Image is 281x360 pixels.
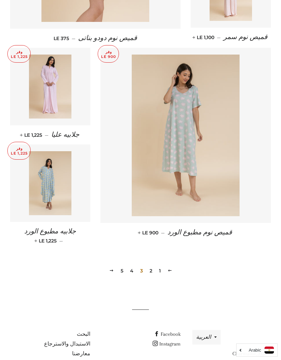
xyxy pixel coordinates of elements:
a: 1 [156,266,163,276]
span: LE 1,225 [21,132,42,138]
span: — [59,238,63,244]
span: LE 900 [139,230,158,236]
a: 2 [147,266,155,276]
a: قميص نوم مطبوع الورد — LE 900 [100,223,271,242]
a: 5 [118,266,126,276]
span: قميص نوم دودو بناتى [78,34,137,42]
span: قميص نوم سمر [223,33,268,41]
a: 4 [127,266,136,276]
p: وفر LE 1,225 [8,45,30,63]
span: جلابيه مطبوع الورد [24,228,76,235]
p: وفر LE 900 [98,45,119,63]
a: جلابيه مطبوع الورد — LE 1,225 [10,222,90,250]
a: Instagram [153,341,181,347]
button: العربية [192,330,221,345]
a: جلابيه عليا — LE 1,225 [10,125,90,144]
span: LE 1,225 [36,238,57,244]
a: معارضنا [72,351,90,357]
span: LE 1,100 [194,34,214,40]
span: — [45,132,49,138]
span: قميص نوم مطبوع الورد [167,229,232,236]
span: — [72,35,75,41]
a: Facebook [154,331,181,337]
a: قميص نوم دودو بناتى — LE 375 [10,29,181,48]
span: جلابيه عليا [51,131,79,138]
a: Arabic [240,347,274,354]
span: — [161,230,165,236]
a: قميص نوم سمر — LE 1,100 [191,28,271,47]
i: Arabic [249,348,261,352]
span: 3 [137,266,146,276]
a: الاستبدال والاسترجاع [44,341,90,347]
span: LE 375 [54,35,69,41]
a: البحث [77,331,90,337]
p: وفر LE 1,225 [8,142,30,159]
span: — [217,34,221,40]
